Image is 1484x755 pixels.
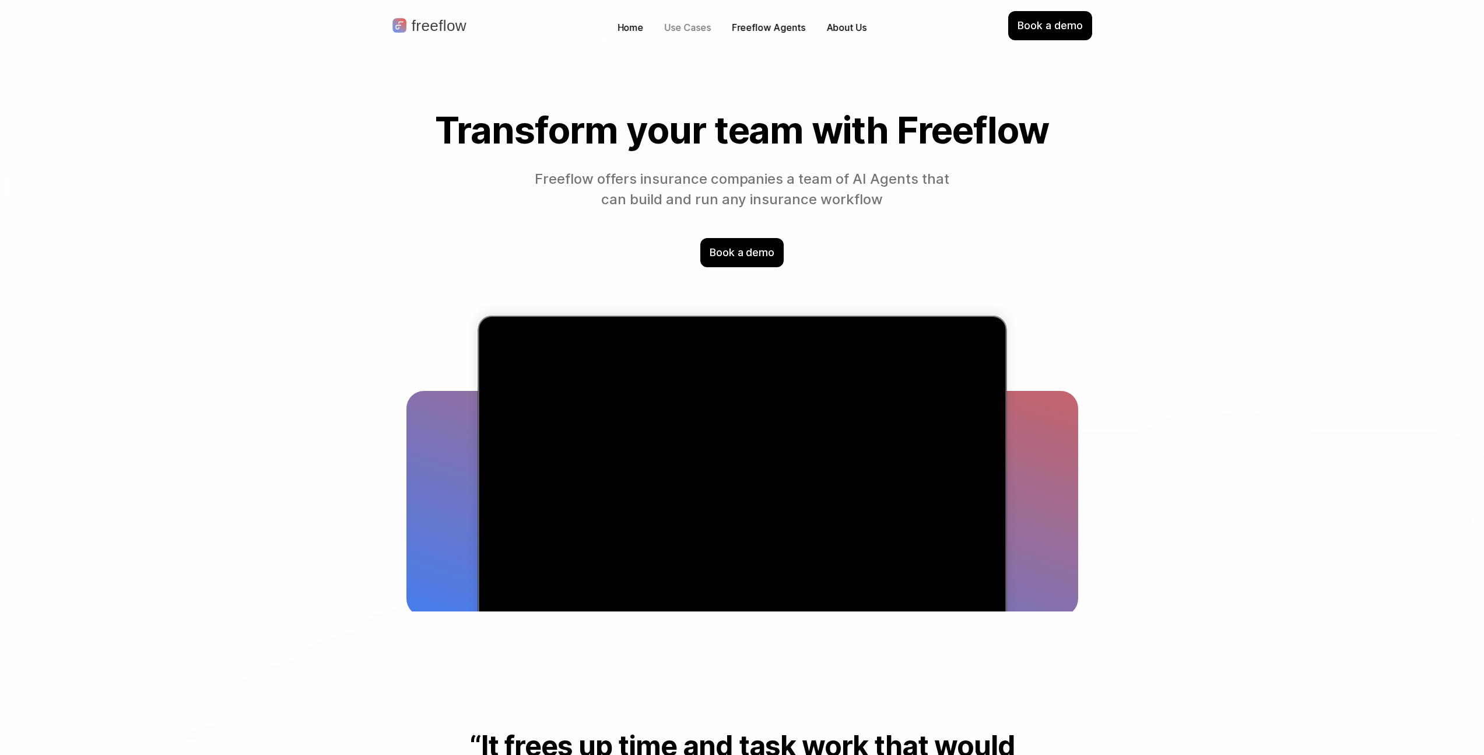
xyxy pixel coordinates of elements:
h1: Transform your team with Freeflow [406,110,1078,151]
p: freeflow [412,18,466,33]
button: Use Cases [659,19,717,37]
a: Freeflow Agents [726,19,811,37]
div: Book a demo [700,238,784,267]
p: About Us [826,21,866,34]
p: Book a demo [1018,18,1082,33]
p: Use Cases [665,21,711,34]
p: Freeflow offers insurance companies a team of AI Agents that can build and run any insurance work... [529,169,955,210]
p: Home [618,21,644,34]
div: Book a demo [1008,11,1092,40]
p: Book a demo [710,245,774,260]
p: Freeflow Agents [732,21,805,34]
a: About Us [820,19,872,37]
div: Visual chart illustrating a 78% increase in efficiency across 33 regions between 2021 and 2024, w... [478,316,1007,691]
